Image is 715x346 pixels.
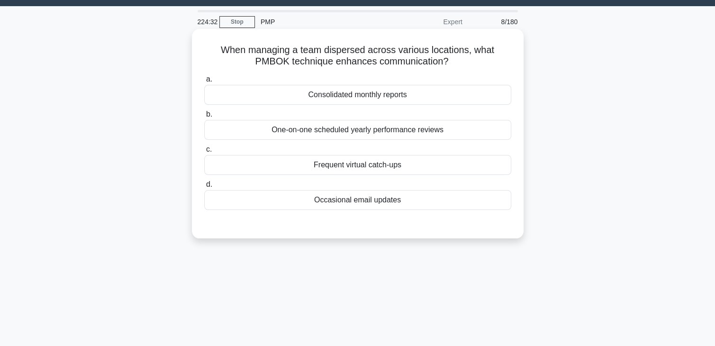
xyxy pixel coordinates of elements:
div: Frequent virtual catch-ups [204,155,511,175]
span: b. [206,110,212,118]
span: d. [206,180,212,188]
div: One-on-one scheduled yearly performance reviews [204,120,511,140]
div: Consolidated monthly reports [204,85,511,105]
div: 8/180 [468,12,524,31]
span: c. [206,145,212,153]
span: a. [206,75,212,83]
a: Stop [219,16,255,28]
div: PMP [255,12,385,31]
div: Expert [385,12,468,31]
div: 224:32 [192,12,219,31]
h5: When managing a team dispersed across various locations, what PMBOK technique enhances communicat... [203,44,512,68]
div: Occasional email updates [204,190,511,210]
